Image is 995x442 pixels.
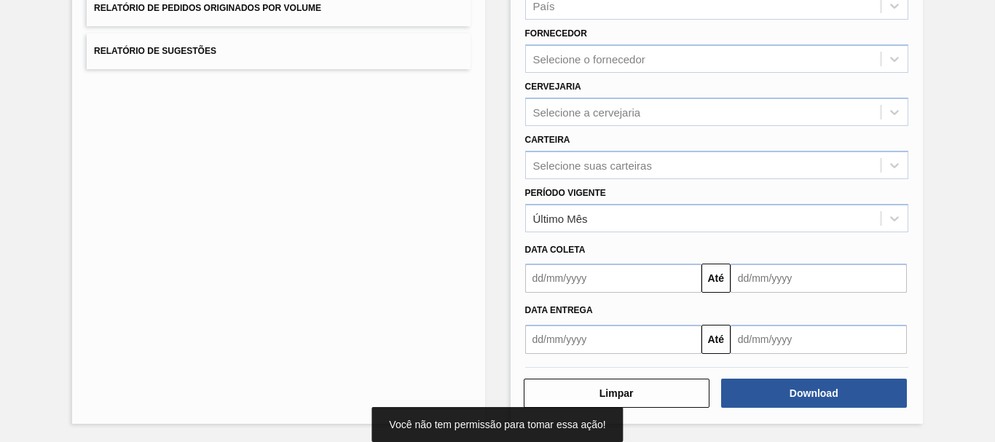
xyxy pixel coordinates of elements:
[525,245,586,255] span: Data coleta
[701,264,731,293] button: Até
[525,325,701,354] input: dd/mm/yyyy
[525,188,606,198] label: Período Vigente
[533,53,645,66] div: Selecione o fornecedor
[533,212,588,224] div: Último Mês
[525,82,581,92] label: Cervejaria
[87,33,470,69] button: Relatório de Sugestões
[524,379,709,408] button: Limpar
[533,159,652,171] div: Selecione suas carteiras
[525,135,570,145] label: Carteira
[94,46,216,56] span: Relatório de Sugestões
[533,106,641,118] div: Selecione a cervejaria
[525,305,593,315] span: Data entrega
[731,264,907,293] input: dd/mm/yyyy
[94,3,321,13] span: Relatório de Pedidos Originados por Volume
[701,325,731,354] button: Até
[525,28,587,39] label: Fornecedor
[389,419,605,430] span: Você não tem permissão para tomar essa ação!
[731,325,907,354] input: dd/mm/yyyy
[721,379,907,408] button: Download
[525,264,701,293] input: dd/mm/yyyy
